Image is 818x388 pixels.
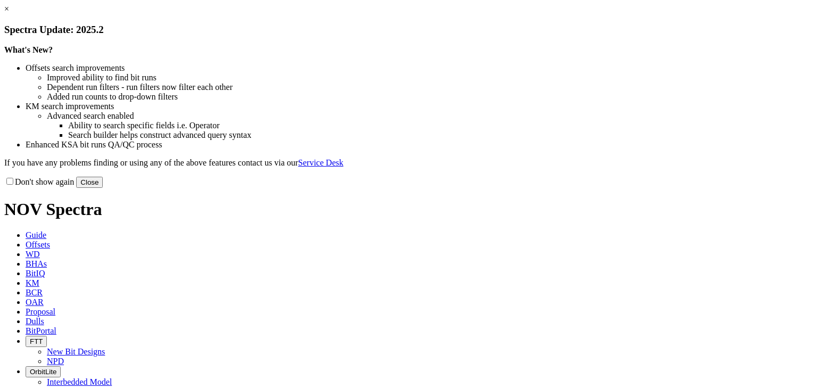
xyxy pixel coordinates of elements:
[26,326,56,335] span: BitPortal
[76,177,103,188] button: Close
[47,357,64,366] a: NPD
[26,278,39,287] span: KM
[26,250,40,259] span: WD
[47,377,112,386] a: Interbedded Model
[47,82,814,92] li: Dependent run filters - run filters now filter each other
[47,347,105,356] a: New Bit Designs
[26,140,814,150] li: Enhanced KSA bit runs QA/QC process
[26,102,814,111] li: KM search improvements
[26,259,47,268] span: BHAs
[4,200,814,219] h1: NOV Spectra
[26,269,45,278] span: BitIQ
[47,92,814,102] li: Added run counts to drop-down filters
[30,368,56,376] span: OrbitLite
[4,24,814,36] h3: Spectra Update: 2025.2
[68,130,814,140] li: Search builder helps construct advanced query syntax
[298,158,343,167] a: Service Desk
[30,337,43,345] span: FTT
[26,63,814,73] li: Offsets search improvements
[47,73,814,82] li: Improved ability to find bit runs
[68,121,814,130] li: Ability to search specific fields i.e. Operator
[47,111,814,121] li: Advanced search enabled
[4,158,814,168] p: If you have any problems finding or using any of the above features contact us via our
[26,230,46,240] span: Guide
[26,288,43,297] span: BCR
[4,177,74,186] label: Don't show again
[26,298,44,307] span: OAR
[6,178,13,185] input: Don't show again
[4,4,9,13] a: ×
[26,307,55,316] span: Proposal
[4,45,53,54] strong: What's New?
[26,240,50,249] span: Offsets
[26,317,44,326] span: Dulls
